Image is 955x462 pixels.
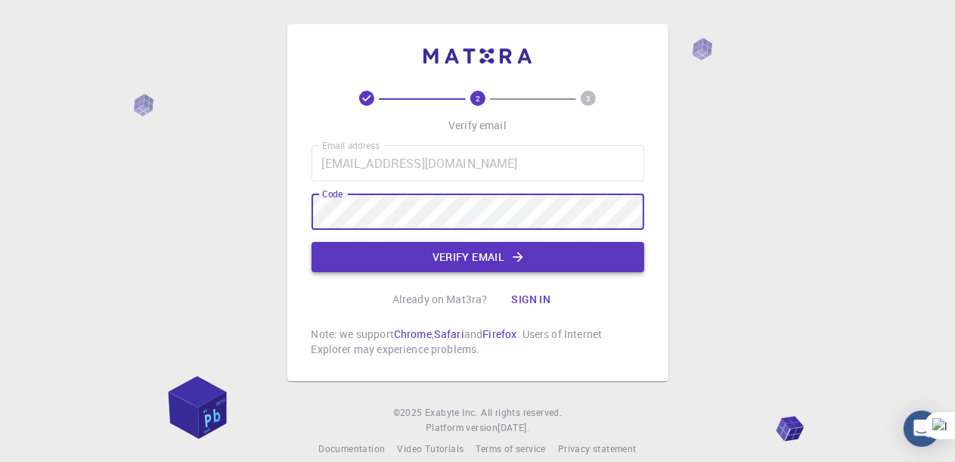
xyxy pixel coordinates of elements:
[476,442,545,457] a: Terms of service
[392,292,488,307] p: Already on Mat3ra?
[586,93,591,104] text: 3
[318,442,385,457] a: Documentation
[476,442,545,454] span: Terms of service
[397,442,464,457] a: Video Tutorials
[394,327,432,341] a: Chrome
[482,327,516,341] a: Firefox
[312,327,644,357] p: Note: we support , and . Users of Internet Explorer may experience problems.
[312,242,644,272] button: Verify email
[476,93,480,104] text: 2
[498,420,529,436] a: [DATE].
[426,420,498,436] span: Platform version
[481,405,562,420] span: All rights reserved.
[425,406,478,418] span: Exabyte Inc.
[393,405,425,420] span: © 2025
[499,284,563,315] button: Sign in
[904,411,940,447] div: Open Intercom Messenger
[397,442,464,454] span: Video Tutorials
[498,421,529,433] span: [DATE] .
[425,405,478,420] a: Exabyte Inc.
[558,442,637,454] span: Privacy statement
[322,188,343,200] label: Code
[318,442,385,454] span: Documentation
[434,327,464,341] a: Safari
[558,442,637,457] a: Privacy statement
[448,118,507,133] p: Verify email
[322,139,380,152] label: Email address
